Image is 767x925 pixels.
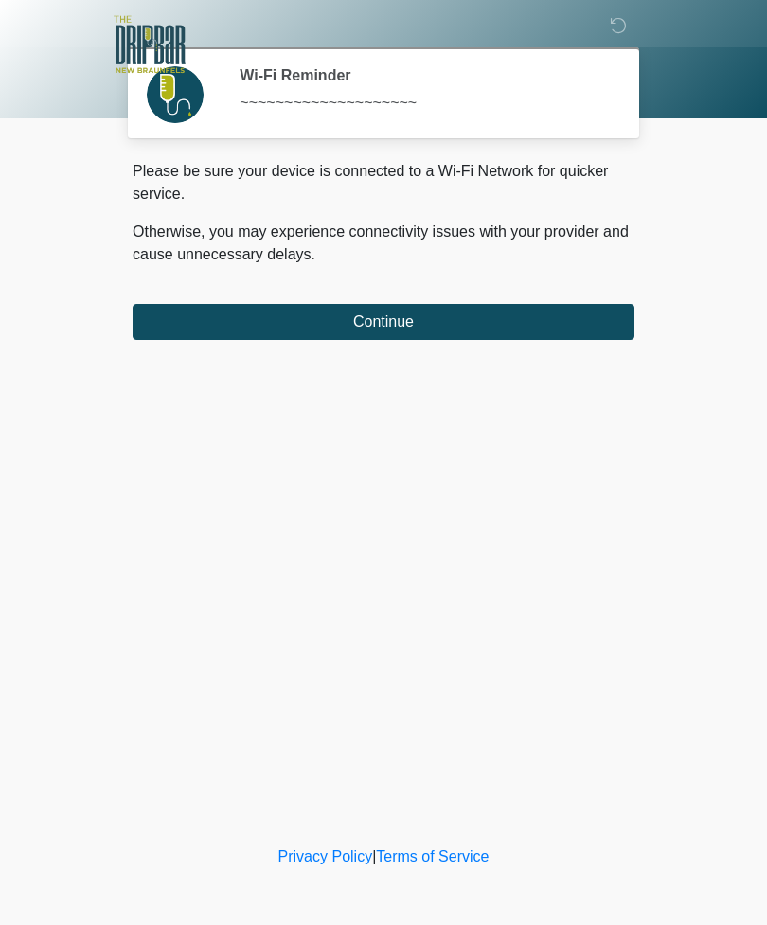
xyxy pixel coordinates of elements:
[133,304,634,340] button: Continue
[133,221,634,266] p: Otherwise, you may experience connectivity issues with your provider and cause unnecessary delays
[114,14,186,76] img: The DRIPBaR - New Braunfels Logo
[376,848,489,864] a: Terms of Service
[372,848,376,864] a: |
[133,160,634,205] p: Please be sure your device is connected to a Wi-Fi Network for quicker service.
[312,246,315,262] span: .
[147,66,204,123] img: Agent Avatar
[240,92,606,115] div: ~~~~~~~~~~~~~~~~~~~~
[278,848,373,864] a: Privacy Policy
